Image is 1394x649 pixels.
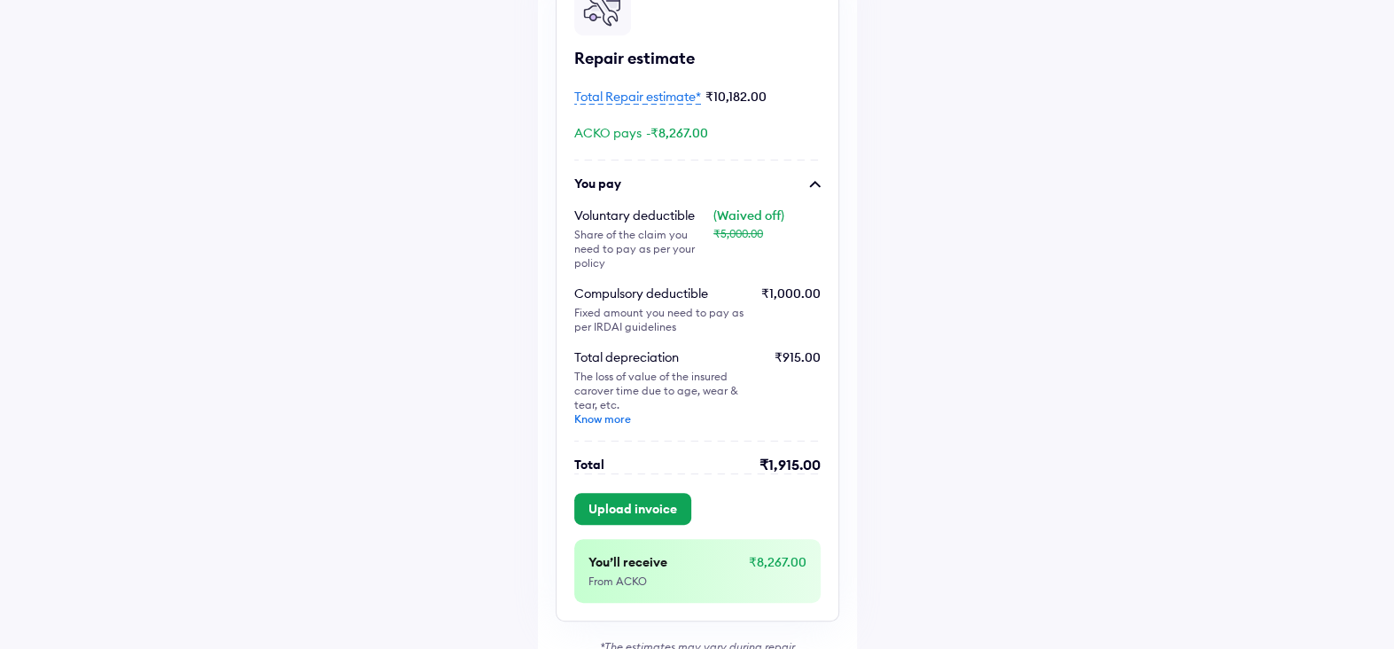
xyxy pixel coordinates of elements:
div: ₹8,267.00 [749,553,806,589]
span: -₹8,267.00 [646,125,708,141]
div: You’ll receive [588,553,741,571]
div: Repair estimate [574,48,821,69]
div: The loss of value of the insured car over time due to age, wear & tear, etc. [574,370,747,426]
div: ₹915.00 [775,348,821,426]
div: Compulsory deductible [574,285,747,302]
div: ₹1,915.00 [759,456,821,473]
button: Upload invoice [574,493,691,525]
div: You pay [574,175,621,192]
span: (Waived off) [713,207,784,223]
div: Total depreciation [574,348,747,366]
div: ₹1,000.00 [761,285,821,334]
div: From ACKO [588,575,741,589]
div: Total [574,456,604,473]
a: Know more [574,412,631,426]
div: Voluntary deductible [574,207,713,224]
div: Fixed amount you need to pay as per IRDAI guidelines [574,306,747,334]
div: Share of the claim you need to pay as per your policy [574,228,713,270]
span: ACKO pays [574,125,642,141]
span: Total Repair estimate* [574,89,701,105]
span: ₹5,000.00 [713,227,763,240]
span: ₹10,182.00 [705,89,767,105]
